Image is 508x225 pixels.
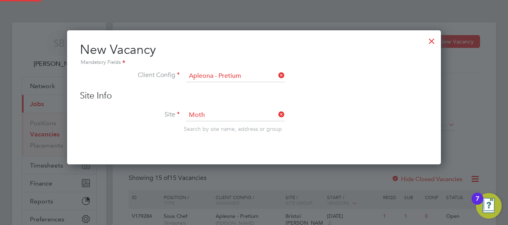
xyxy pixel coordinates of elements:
[80,41,428,67] h2: New Vacancy
[476,199,479,209] div: 7
[476,193,502,219] button: Open Resource Center, 7 new notifications
[80,71,180,79] label: Client Config
[184,125,282,132] span: Search by site name, address or group
[80,90,428,102] h3: Site Info
[80,58,428,67] div: Mandatory Fields
[186,109,285,121] input: Search for...
[80,111,180,119] label: Site
[186,70,285,82] input: Search for...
